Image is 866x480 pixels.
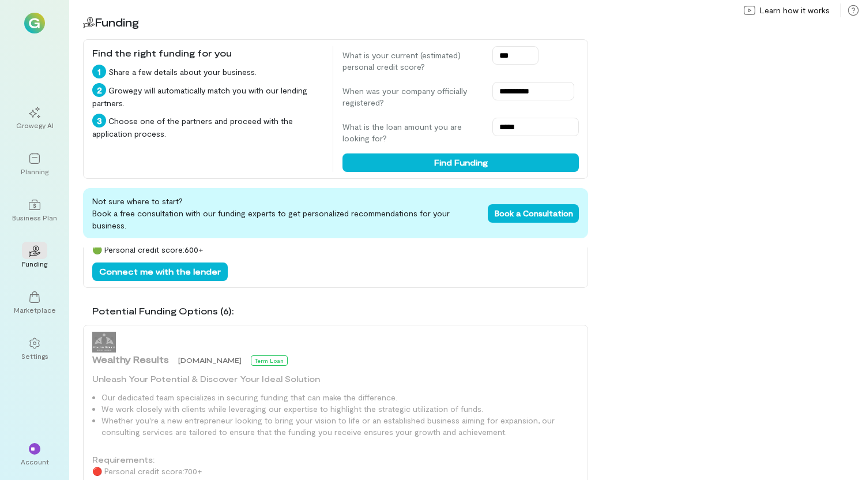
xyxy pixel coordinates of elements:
button: Book a Consultation [488,204,579,223]
a: Growegy AI [14,97,55,139]
div: Term Loan [251,355,288,366]
div: 2 [92,83,106,97]
div: Personal credit score: 600 + [92,244,579,256]
span: [DOMAIN_NAME] [178,356,242,364]
div: Marketplace [14,305,56,314]
div: Business Plan [12,213,57,222]
span: Book a Consultation [495,208,573,218]
li: Whether you're a new entrepreneur looking to bring your vision to life or an established business... [101,415,579,438]
li: Our dedicated team specializes in securing funding that can make the difference. [101,392,579,403]
label: When was your company officially registered? [342,85,481,108]
span: 🟢 [92,245,102,254]
div: Unleash Your Potential & Discover Your Ideal Solution [92,373,579,385]
div: 3 [92,114,106,127]
button: Find Funding [342,153,579,172]
div: 1 [92,65,106,78]
span: Funding [95,15,139,29]
div: Personal credit score: 700 + [92,466,579,477]
img: Wealthy Results [92,332,116,352]
a: Business Plan [14,190,55,231]
div: Share a few details about your business. [92,65,323,78]
div: Growegy will automatically match you with our lending partners. [92,83,323,109]
a: Settings [14,328,55,370]
div: Planning [21,167,48,176]
span: Learn how it works [760,5,830,16]
span: Wealthy Results [92,352,169,366]
div: Growegy AI [16,121,54,130]
div: Find the right funding for you [92,46,323,60]
button: Connect me with the lender [92,262,228,281]
div: Funding [22,259,47,268]
div: Potential Funding Options (6): [92,304,588,318]
label: What is your current (estimated) personal credit score? [342,50,481,73]
a: Planning [14,144,55,185]
a: Marketplace [14,282,55,324]
div: Choose one of the partners and proceed with the application process. [92,114,323,140]
div: Settings [21,351,48,361]
div: Requirements: [92,454,579,466]
a: Funding [14,236,55,277]
div: Account [21,457,49,466]
li: We work closely with clients while leveraging our expertise to highlight the strategic utilizatio... [101,403,579,415]
div: Not sure where to start? Book a free consultation with our funding experts to get personalized re... [83,188,588,238]
label: What is the loan amount you are looking for? [342,121,481,144]
span: 🔴 [92,466,102,476]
